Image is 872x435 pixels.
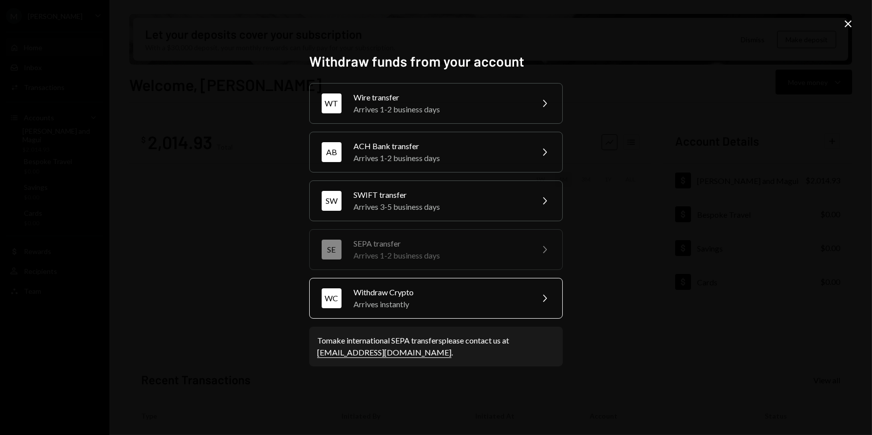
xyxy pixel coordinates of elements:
[309,83,563,124] button: WTWire transferArrives 1-2 business days
[317,348,451,358] a: [EMAIL_ADDRESS][DOMAIN_NAME]
[353,91,526,103] div: Wire transfer
[353,103,526,115] div: Arrives 1-2 business days
[353,152,526,164] div: Arrives 1-2 business days
[353,238,526,250] div: SEPA transfer
[322,191,342,211] div: SW
[309,278,563,319] button: WCWithdraw CryptoArrives instantly
[353,286,526,298] div: Withdraw Crypto
[317,335,555,358] div: To make international SEPA transfers please contact us at .
[322,288,342,308] div: WC
[353,140,526,152] div: ACH Bank transfer
[353,201,526,213] div: Arrives 3-5 business days
[309,52,563,71] h2: Withdraw funds from your account
[353,189,526,201] div: SWIFT transfer
[353,298,526,310] div: Arrives instantly
[309,229,563,270] button: SESEPA transferArrives 1-2 business days
[309,180,563,221] button: SWSWIFT transferArrives 3-5 business days
[322,142,342,162] div: AB
[353,250,526,261] div: Arrives 1-2 business days
[322,93,342,113] div: WT
[322,240,342,260] div: SE
[309,132,563,173] button: ABACH Bank transferArrives 1-2 business days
